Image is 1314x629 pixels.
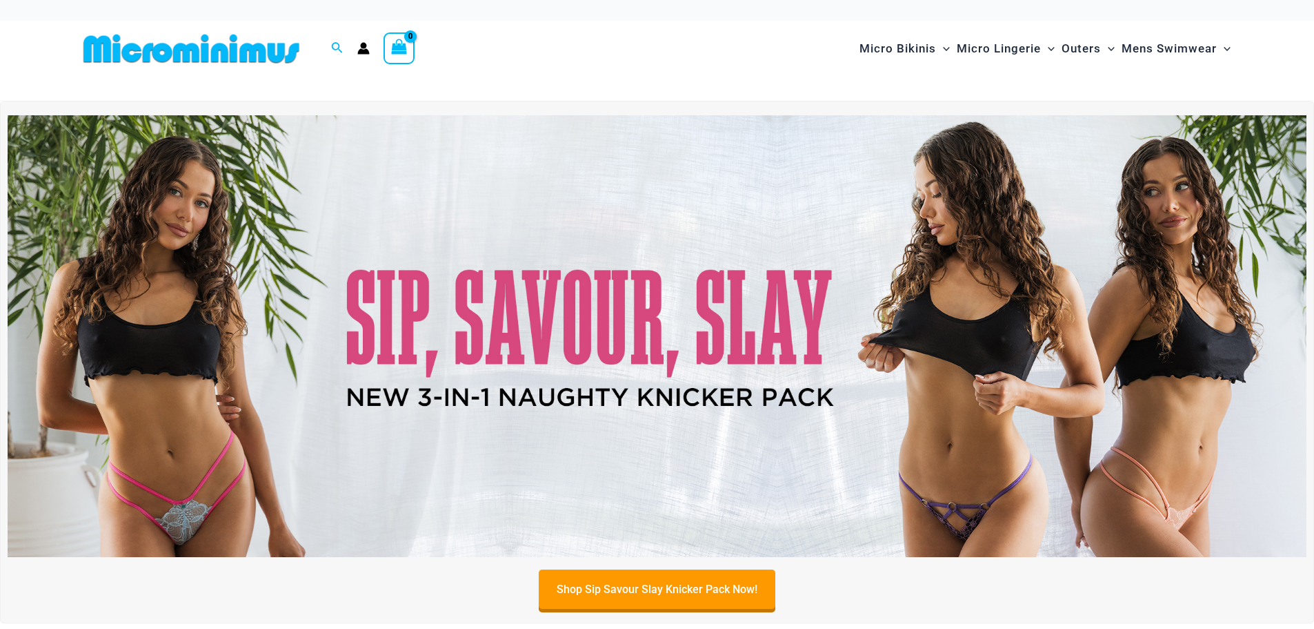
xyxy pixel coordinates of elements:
span: Mens Swimwear [1122,31,1217,66]
a: Micro LingerieMenu ToggleMenu Toggle [953,28,1058,70]
span: Menu Toggle [1217,31,1231,66]
span: Micro Bikinis [859,31,936,66]
a: Mens SwimwearMenu ToggleMenu Toggle [1118,28,1234,70]
a: Shop Sip Savour Slay Knicker Pack Now! [539,570,775,609]
span: Menu Toggle [936,31,950,66]
a: Search icon link [331,40,344,57]
span: Micro Lingerie [957,31,1041,66]
nav: Site Navigation [854,26,1237,72]
img: MM SHOP LOGO FLAT [78,33,305,64]
a: OutersMenu ToggleMenu Toggle [1058,28,1118,70]
span: Outers [1062,31,1101,66]
a: Micro BikinisMenu ToggleMenu Toggle [856,28,953,70]
img: Sip Savour Slay Knicker Pack [8,115,1306,557]
a: View Shopping Cart, empty [384,32,415,64]
span: Menu Toggle [1041,31,1055,66]
span: Menu Toggle [1101,31,1115,66]
a: Account icon link [357,42,370,55]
